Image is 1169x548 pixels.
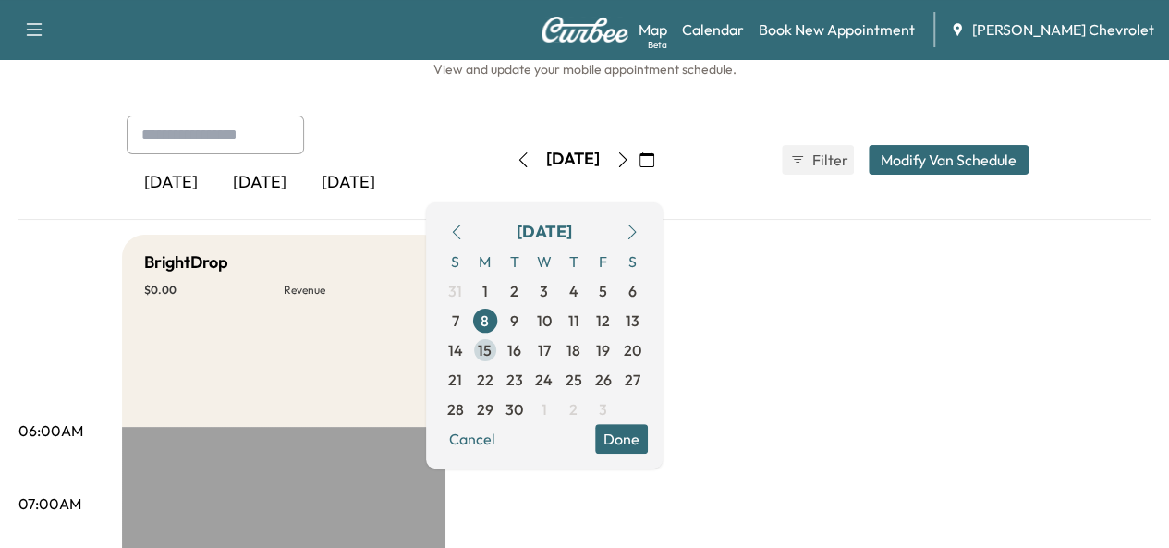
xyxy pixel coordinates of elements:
span: 1 [542,398,547,420]
span: 3 [540,280,548,302]
span: 2 [569,398,578,420]
span: 24 [535,369,553,391]
span: 10 [537,310,552,332]
h5: BrightDrop [144,250,228,275]
span: 16 [507,339,521,361]
span: 18 [566,339,580,361]
span: 27 [625,369,640,391]
button: Done [595,424,648,454]
span: 22 [477,369,493,391]
span: 28 [447,398,464,420]
span: S [441,247,470,276]
span: 14 [448,339,463,361]
span: M [470,247,500,276]
span: F [589,247,618,276]
span: S [618,247,648,276]
span: 17 [538,339,551,361]
span: 8 [481,310,489,332]
span: 2 [510,280,518,302]
span: 23 [506,369,523,391]
span: T [559,247,589,276]
button: Modify Van Schedule [869,145,1029,175]
span: 11 [568,310,579,332]
div: [DATE] [517,219,572,245]
span: 25 [566,369,582,391]
span: 9 [510,310,518,332]
span: 3 [599,398,607,420]
button: Cancel [441,424,504,454]
h6: View and update your mobile appointment schedule. [18,60,1151,79]
span: Filter [812,149,846,171]
span: 31 [448,280,462,302]
div: [DATE] [127,162,215,204]
span: 15 [478,339,492,361]
a: MapBeta [639,18,667,41]
div: Beta [648,38,667,52]
span: 5 [599,280,607,302]
span: 12 [596,310,610,332]
p: $ 0.00 [144,283,284,298]
span: 4 [569,280,578,302]
span: 7 [452,310,459,332]
a: Book New Appointment [759,18,915,41]
div: [DATE] [304,162,393,204]
span: [PERSON_NAME] Chevrolet [972,18,1154,41]
p: Revenue [284,283,423,298]
span: 20 [624,339,641,361]
span: 1 [482,280,488,302]
p: 06:00AM [18,420,83,442]
div: [DATE] [546,148,600,171]
button: Filter [782,145,854,175]
span: 21 [448,369,462,391]
span: T [500,247,530,276]
div: [DATE] [215,162,304,204]
a: Calendar [682,18,744,41]
p: 07:00AM [18,493,81,515]
span: 19 [596,339,610,361]
span: 6 [628,280,637,302]
span: W [530,247,559,276]
span: 13 [626,310,639,332]
img: Curbee Logo [541,17,629,43]
span: 30 [505,398,523,420]
span: 29 [477,398,493,420]
span: 26 [595,369,612,391]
